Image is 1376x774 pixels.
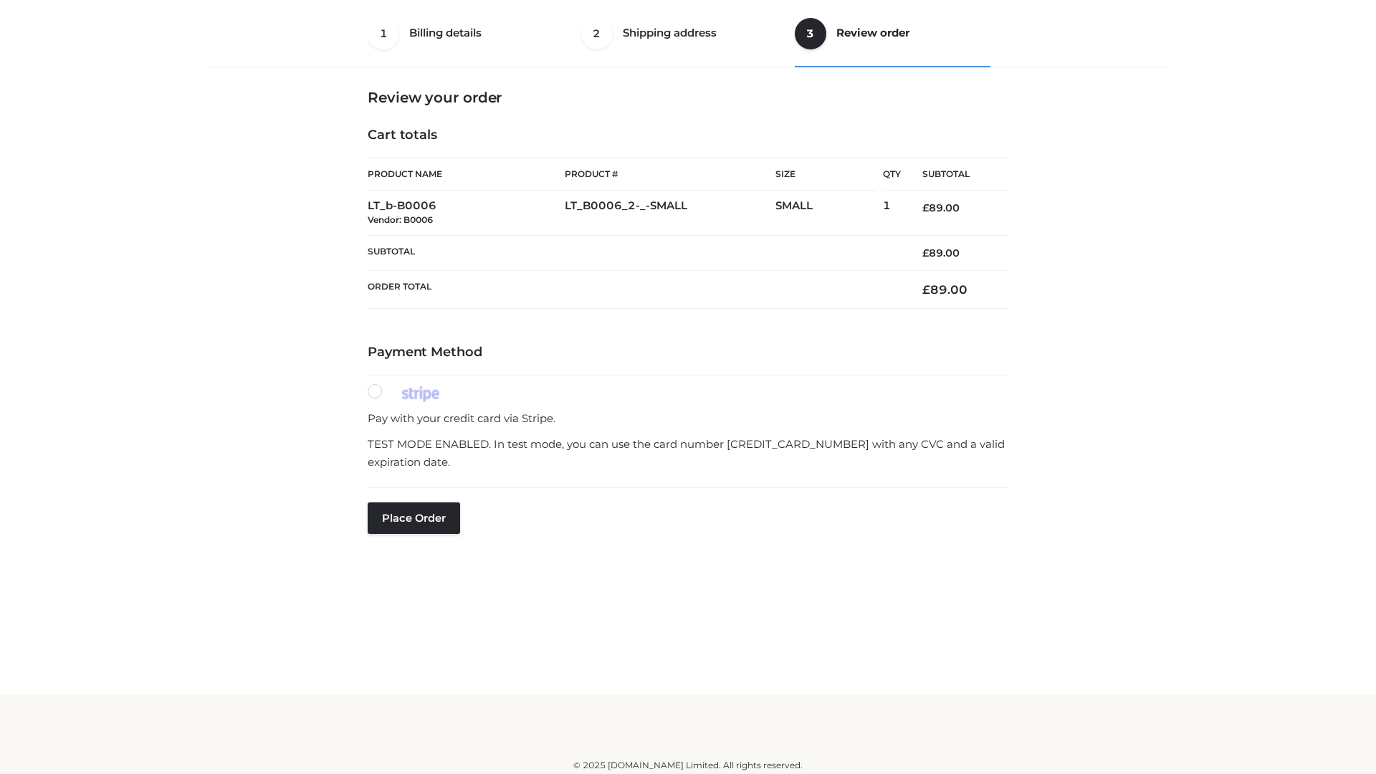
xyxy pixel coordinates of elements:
[922,247,960,259] bdi: 89.00
[368,409,1008,428] p: Pay with your credit card via Stripe.
[368,158,565,191] th: Product Name
[922,201,929,214] span: £
[368,128,1008,143] h4: Cart totals
[883,191,901,236] td: 1
[368,214,433,225] small: Vendor: B0006
[368,435,1008,472] p: TEST MODE ENABLED. In test mode, you can use the card number [CREDIT_CARD_NUMBER] with any CVC an...
[883,158,901,191] th: Qty
[775,191,883,236] td: SMALL
[368,235,901,270] th: Subtotal
[922,282,967,297] bdi: 89.00
[901,158,1008,191] th: Subtotal
[368,191,565,236] td: LT_b-B0006
[213,758,1163,773] div: © 2025 [DOMAIN_NAME] Limited. All rights reserved.
[565,158,775,191] th: Product #
[368,89,1008,106] h3: Review your order
[565,191,775,236] td: LT_B0006_2-_-SMALL
[368,271,901,309] th: Order Total
[922,201,960,214] bdi: 89.00
[368,345,1008,360] h4: Payment Method
[922,282,930,297] span: £
[368,502,460,534] button: Place order
[922,247,929,259] span: £
[775,158,876,191] th: Size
